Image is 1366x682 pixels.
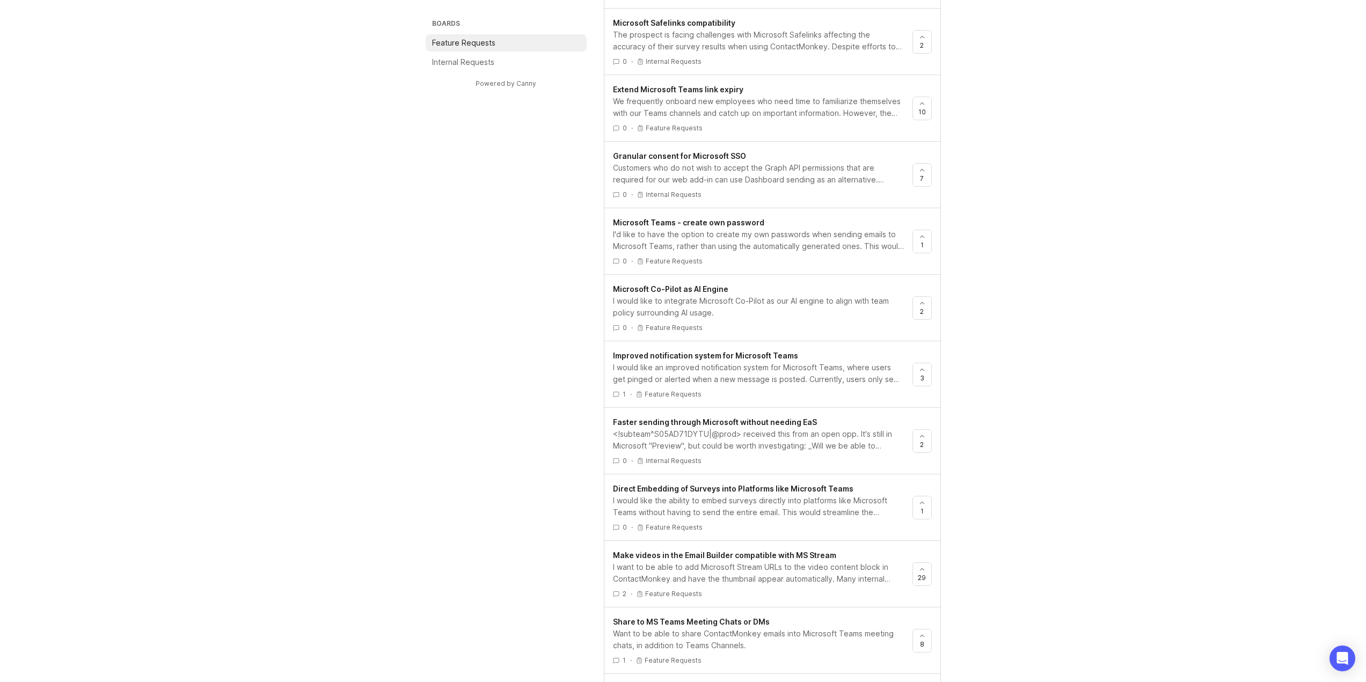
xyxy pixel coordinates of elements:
div: The prospect is facing challenges with Microsoft Safelinks affecting the accuracy of their survey... [613,29,904,53]
div: · [630,656,632,665]
span: 29 [918,573,926,582]
button: 2 [912,429,932,453]
a: Make videos in the Email Builder compatible with MS StreamI want to be able to add Microsoft Stre... [613,549,912,598]
a: Microsoft Teams - create own passwordI'd like to have the option to create my own passwords when ... [613,217,912,266]
span: 7 [920,174,924,183]
div: I would like the ability to embed surveys directly into platforms like Microsoft Teams without ha... [613,495,904,518]
div: · [631,456,633,465]
button: 29 [912,562,932,586]
span: 0 [623,323,627,332]
span: 0 [623,523,627,532]
p: Feature Requests [646,257,703,266]
button: 10 [912,97,932,120]
p: Feature Requests [645,590,702,598]
p: Internal Requests [646,57,702,66]
div: · [630,390,632,399]
a: Granular consent for Microsoft SSOCustomers who do not wish to accept the Graph API permissions t... [613,150,912,199]
div: I'd like to have the option to create my own passwords when sending emails to Microsoft Teams, ra... [613,229,904,252]
p: Feature Requests [645,656,702,665]
div: I would like to integrate Microsoft Co-Pilot as our AI engine to align with team policy surroundi... [613,295,904,319]
span: 2 [920,307,924,316]
button: 7 [912,163,932,187]
div: · [631,190,633,199]
span: Granular consent for Microsoft SSO [613,151,746,160]
a: Share to MS Teams Meeting Chats or DMsWant to be able to share ContactMonkey emails into Microsof... [613,616,912,665]
span: Direct Embedding of Surveys into Platforms like Microsoft Teams [613,484,853,493]
span: Make videos in the Email Builder compatible with MS Stream [613,551,836,560]
div: Open Intercom Messenger [1330,646,1355,671]
button: 1 [912,496,932,519]
button: 1 [912,230,932,253]
span: 0 [623,57,627,66]
span: Improved notification system for Microsoft Teams [613,351,798,360]
div: · [631,589,632,598]
div: · [631,123,633,133]
p: Internal Requests [646,457,702,465]
p: Feature Requests [432,38,495,48]
span: 8 [920,640,924,649]
a: Internal Requests [426,54,587,71]
a: Direct Embedding of Surveys into Platforms like Microsoft TeamsI would like the ability to embed ... [613,483,912,532]
span: 0 [623,456,627,465]
a: Microsoft Safelinks compatibilityThe prospect is facing challenges with Microsoft Safelinks affec... [613,17,912,66]
span: Microsoft Safelinks compatibility [613,18,735,27]
button: 2 [912,296,932,320]
div: I want to be able to add Microsoft Stream URLs to the video content block in ContactMonkey and ha... [613,561,904,585]
span: 2 [623,589,626,598]
a: Microsoft Co-Pilot as AI EngineI would like to integrate Microsoft Co-Pilot as our AI engine to a... [613,283,912,332]
button: 2 [912,30,932,54]
a: Faster sending through Microsoft without needing EaS<!subteam^S05AD71DYTU|@prod> received this fr... [613,416,912,465]
div: Customers who do not wish to accept the Graph API permissions that are required for our web add-i... [613,162,904,186]
div: · [631,523,633,532]
p: Internal Requests [646,190,702,199]
span: 0 [623,123,627,133]
a: Feature Requests [426,34,587,52]
span: 1 [623,656,626,665]
span: 10 [918,107,926,116]
a: Powered by Canny [474,77,538,90]
div: · [631,57,633,66]
a: Extend Microsoft Teams link expiryWe frequently onboard new employees who need time to familiariz... [613,84,912,133]
span: 0 [623,256,627,266]
button: 8 [912,629,932,652]
div: Want to be able to share ContactMonkey emails into Microsoft Teams meeting chats, in addition to ... [613,628,904,651]
span: Extend Microsoft Teams link expiry [613,85,743,94]
p: Feature Requests [646,124,703,133]
span: 1 [921,507,924,516]
div: <!subteam^S05AD71DYTU|@prod> received this from an open opp. It's still in Microsoft "Preview", b... [613,428,904,452]
span: 1 [623,390,626,399]
p: Feature Requests [645,390,702,399]
div: I would like an improved notification system for Microsoft Teams, where users get pinged or alert... [613,362,904,385]
span: Microsoft Co-Pilot as AI Engine [613,284,728,294]
div: We frequently onboard new employees who need time to familiarize themselves with our Teams channe... [613,96,904,119]
a: Improved notification system for Microsoft TeamsI would like an improved notification system for ... [613,350,912,399]
span: 0 [623,190,627,199]
span: Faster sending through Microsoft without needing EaS [613,417,817,427]
p: Feature Requests [646,324,703,332]
button: 3 [912,363,932,386]
div: · [631,256,633,266]
div: · [631,323,633,332]
span: 2 [920,440,924,449]
h3: Boards [430,17,587,32]
span: 2 [920,41,924,50]
p: Internal Requests [432,57,494,68]
span: 3 [920,373,924,383]
span: Share to MS Teams Meeting Chats or DMs [613,617,770,626]
span: 1 [921,240,924,250]
p: Feature Requests [646,523,703,532]
span: Microsoft Teams - create own password [613,218,764,227]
